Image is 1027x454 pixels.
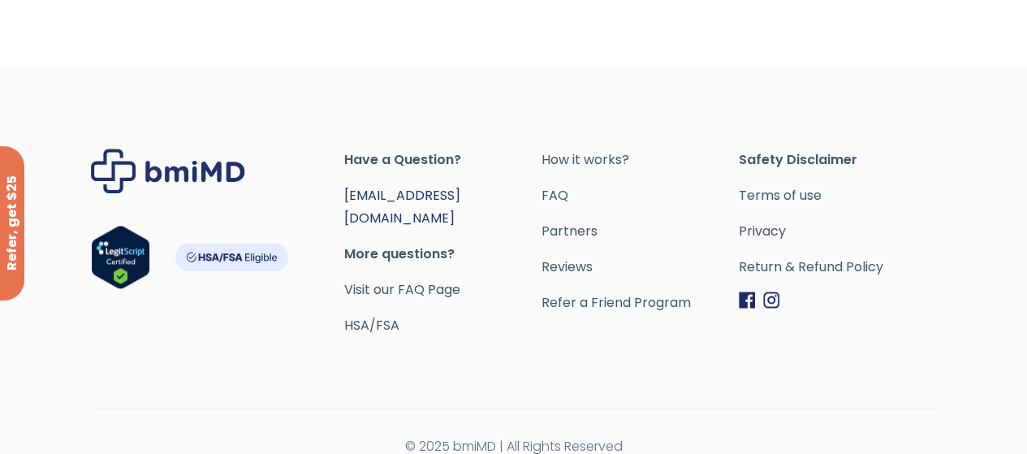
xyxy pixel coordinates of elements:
[739,220,936,243] a: Privacy
[344,243,542,266] span: More questions?
[344,280,460,299] a: Visit our FAQ Page
[739,256,936,279] a: Return & Refund Policy
[739,149,936,171] span: Safety Disclaimer
[91,225,150,296] a: Verify LegitScript Approval for www.bmimd.com
[739,184,936,207] a: Terms of use
[542,184,739,207] a: FAQ
[175,243,288,271] img: HSA-FSA
[91,225,150,289] img: Verify Approval for www.bmimd.com
[542,292,739,314] a: Refer a Friend Program
[542,220,739,243] a: Partners
[739,292,755,309] img: Facebook
[344,186,460,227] a: [EMAIL_ADDRESS][DOMAIN_NAME]
[344,149,542,171] span: Have a Question?
[542,149,739,171] a: How it works?
[542,256,739,279] a: Reviews
[763,292,779,309] img: Instagram
[344,316,399,335] a: HSA/FSA
[91,149,245,193] img: Brand Logo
